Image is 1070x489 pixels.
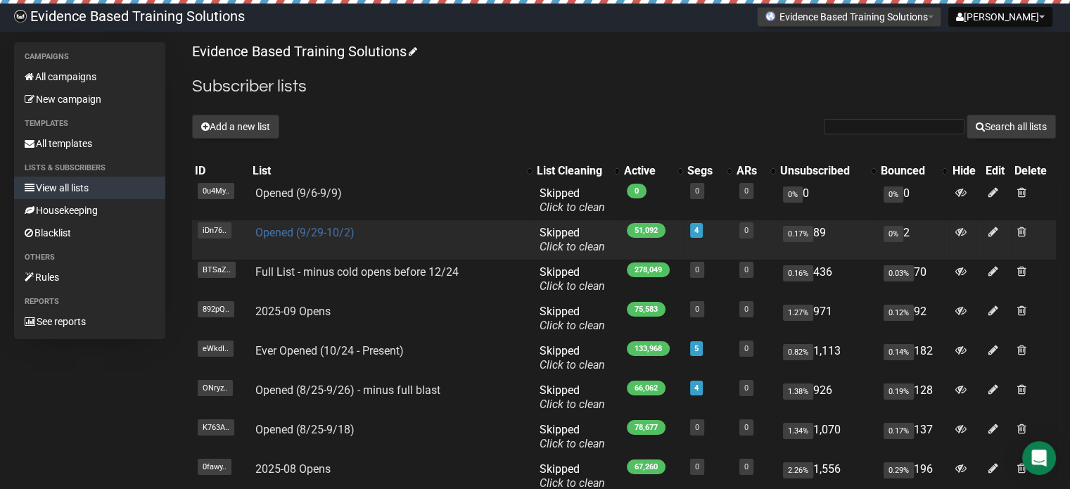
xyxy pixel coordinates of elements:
td: 2 [878,220,949,260]
span: 0.16% [783,265,813,281]
span: 51,092 [627,223,665,238]
span: 0.14% [884,344,914,360]
a: Click to clean [540,398,605,411]
a: 0 [744,344,749,353]
td: 92 [878,299,949,338]
a: Click to clean [540,437,605,450]
span: 0% [884,186,903,203]
th: Bounced: No sort applied, activate to apply an ascending sort [878,161,949,181]
span: iDn76.. [198,222,231,239]
button: Search all lists [967,115,1056,139]
th: Segs: No sort applied, activate to apply an ascending sort [684,161,734,181]
span: 0 [627,184,647,198]
td: 971 [777,299,878,338]
a: 5 [694,344,699,353]
span: 892pQ.. [198,301,234,317]
div: Open Intercom Messenger [1022,441,1056,475]
a: Click to clean [540,319,605,332]
a: Full List - minus cold opens before 12/24 [255,265,459,279]
span: 0.17% [783,226,813,242]
span: 0.19% [884,383,914,400]
span: 78,677 [627,420,665,435]
span: Skipped [540,265,605,293]
a: 2025-08 Opens [255,462,331,476]
a: 0 [744,226,749,235]
span: 0fawy.. [198,459,231,475]
span: 75,583 [627,302,665,317]
th: List Cleaning: No sort applied, activate to apply an ascending sort [534,161,621,181]
span: Skipped [540,226,605,253]
img: favicons [765,11,776,22]
td: 926 [777,378,878,417]
li: Others [14,249,165,266]
img: 6a635aadd5b086599a41eda90e0773ac [14,10,27,23]
a: Opened (8/25-9/18) [255,423,355,436]
a: Click to clean [540,201,605,214]
span: 0.29% [884,462,914,478]
a: 0 [744,383,749,393]
th: Active: No sort applied, activate to apply an ascending sort [621,161,684,181]
span: 0.12% [884,305,914,321]
td: 137 [878,417,949,457]
th: Unsubscribed: No sort applied, activate to apply an ascending sort [777,161,878,181]
button: Evidence Based Training Solutions [757,7,941,27]
div: Segs [687,164,720,178]
td: 89 [777,220,878,260]
a: 0 [744,423,749,432]
a: 0 [744,186,749,196]
span: K763A.. [198,419,234,436]
td: 0 [777,181,878,220]
span: 0.82% [783,344,813,360]
div: List Cleaning [537,164,607,178]
a: Opened (9/6-9/9) [255,186,342,200]
span: 0.03% [884,265,914,281]
th: Hide: No sort applied, sorting is disabled [949,161,983,181]
a: See reports [14,310,165,333]
span: 67,260 [627,459,665,474]
a: Evidence Based Training Solutions [192,43,415,60]
button: Add a new list [192,115,279,139]
th: List: No sort applied, activate to apply an ascending sort [250,161,534,181]
span: 1.34% [783,423,813,439]
div: Unsubscribed [780,164,864,178]
span: 66,062 [627,381,665,395]
a: View all lists [14,177,165,199]
a: Ever Opened (10/24 - Present) [255,344,404,357]
span: Skipped [540,383,605,411]
a: 0 [695,462,699,471]
h2: Subscriber lists [192,74,1056,99]
a: Click to clean [540,240,605,253]
a: 0 [695,423,699,432]
div: Hide [952,164,980,178]
td: 182 [878,338,949,378]
li: Templates [14,115,165,132]
span: 2.26% [783,462,813,478]
a: 0 [695,305,699,314]
th: ARs: No sort applied, activate to apply an ascending sort [734,161,777,181]
div: ARs [737,164,763,178]
span: Skipped [540,305,605,332]
td: 436 [777,260,878,299]
span: 278,049 [627,262,670,277]
th: ID: No sort applied, sorting is disabled [192,161,250,181]
li: Campaigns [14,49,165,65]
span: 0u4My.. [198,183,234,199]
span: 0% [884,226,903,242]
td: 1,113 [777,338,878,378]
span: Skipped [540,423,605,450]
td: 70 [878,260,949,299]
span: ONryz.. [198,380,233,396]
div: List [253,164,520,178]
a: 4 [694,383,699,393]
a: Opened (8/25-9/26) - minus full blast [255,383,440,397]
span: 0.17% [884,423,914,439]
td: 1,070 [777,417,878,457]
span: BTSaZ.. [198,262,236,278]
a: 0 [744,305,749,314]
a: Rules [14,266,165,288]
div: Active [624,164,670,178]
li: Reports [14,293,165,310]
span: 0% [783,186,803,203]
span: 1.38% [783,383,813,400]
div: Bounced [881,164,935,178]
